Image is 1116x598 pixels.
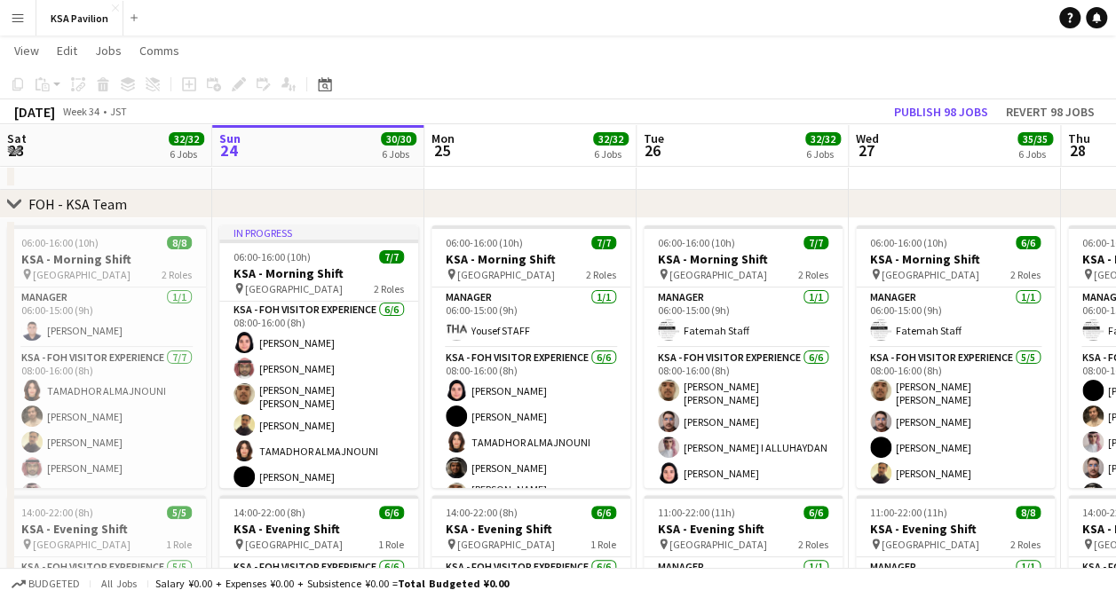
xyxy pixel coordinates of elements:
[374,282,404,295] span: 2 Roles
[1010,268,1041,281] span: 2 Roles
[644,225,843,488] div: 06:00-16:00 (10h)7/7KSA - Morning Shift [GEOGRAPHIC_DATA]2 RolesManager1/106:00-15:00 (9h)Fatemah...
[856,251,1055,267] h3: KSA - Morning Shift
[446,236,523,249] span: 06:00-16:00 (10h)
[14,43,39,59] span: View
[644,521,843,537] h3: KSA - Evening Shift
[590,538,616,551] span: 1 Role
[59,105,103,118] span: Week 34
[36,1,123,35] button: KSA Pavilion
[593,132,629,146] span: 32/32
[591,506,616,519] span: 6/6
[7,251,206,267] h3: KSA - Morning Shift
[110,105,127,118] div: JST
[1010,538,1041,551] span: 2 Roles
[644,287,843,348] app-card-role: Manager1/106:00-15:00 (9h)Fatemah Staff
[644,348,843,542] app-card-role: KSA - FOH Visitor Experience6/608:00-16:00 (8h)[PERSON_NAME] [PERSON_NAME][PERSON_NAME][PERSON_NA...
[7,348,206,563] app-card-role: KSA - FOH Visitor Experience7/708:00-16:00 (8h)TAMADHOR ALMAJNOUNI[PERSON_NAME][PERSON_NAME][PERS...
[1016,236,1041,249] span: 6/6
[669,268,767,281] span: [GEOGRAPHIC_DATA]
[21,506,93,519] span: 14:00-22:00 (8h)
[1016,506,1041,519] span: 8/8
[999,100,1102,123] button: Revert 98 jobs
[1065,140,1090,161] span: 28
[856,287,1055,348] app-card-role: Manager1/106:00-15:00 (9h)Fatemah Staff
[217,140,241,161] span: 24
[798,268,828,281] span: 2 Roles
[644,130,664,146] span: Tue
[132,39,186,62] a: Comms
[431,251,630,267] h3: KSA - Morning Shift
[233,506,305,519] span: 14:00-22:00 (8h)
[882,538,979,551] span: [GEOGRAPHIC_DATA]
[431,348,630,542] app-card-role: KSA - FOH Visitor Experience6/608:00-16:00 (8h)[PERSON_NAME][PERSON_NAME]TAMADHOR ALMAJNOUNI[PERS...
[167,236,192,249] span: 8/8
[379,506,404,519] span: 6/6
[245,538,343,551] span: [GEOGRAPHIC_DATA]
[669,538,767,551] span: [GEOGRAPHIC_DATA]
[170,147,203,161] div: 6 Jobs
[33,268,131,281] span: [GEOGRAPHIC_DATA]
[219,130,241,146] span: Sun
[219,300,418,494] app-card-role: KSA - FOH Visitor Experience6/608:00-16:00 (8h)[PERSON_NAME][PERSON_NAME][PERSON_NAME] [PERSON_NA...
[431,225,630,488] app-job-card: 06:00-16:00 (10h)7/7KSA - Morning Shift [GEOGRAPHIC_DATA]2 RolesManager1/106:00-15:00 (9h)Yousef ...
[658,236,735,249] span: 06:00-16:00 (10h)
[378,538,404,551] span: 1 Role
[33,538,131,551] span: [GEOGRAPHIC_DATA]
[870,506,947,519] span: 11:00-22:00 (11h)
[805,132,841,146] span: 32/32
[658,506,735,519] span: 11:00-22:00 (11h)
[803,236,828,249] span: 7/7
[219,225,418,488] app-job-card: In progress06:00-16:00 (10h)7/7KSA - Morning Shift [GEOGRAPHIC_DATA]2 RolesManager1/106:00-15:00 ...
[7,287,206,348] app-card-role: Manager1/106:00-15:00 (9h)[PERSON_NAME]
[431,287,630,348] app-card-role: Manager1/106:00-15:00 (9h)Yousef STAFF
[139,43,179,59] span: Comms
[457,268,555,281] span: [GEOGRAPHIC_DATA]
[4,140,27,161] span: 23
[95,43,122,59] span: Jobs
[57,43,77,59] span: Edit
[594,147,628,161] div: 6 Jobs
[21,236,99,249] span: 06:00-16:00 (10h)
[233,250,311,264] span: 06:00-16:00 (10h)
[9,574,83,594] button: Budgeted
[1068,130,1090,146] span: Thu
[169,132,204,146] span: 32/32
[14,103,55,121] div: [DATE]
[7,225,206,488] app-job-card: 06:00-16:00 (10h)8/8KSA - Morning Shift [GEOGRAPHIC_DATA]2 RolesManager1/106:00-15:00 (9h)[PERSON...
[1018,147,1052,161] div: 6 Jobs
[398,577,509,590] span: Total Budgeted ¥0.00
[162,268,192,281] span: 2 Roles
[382,147,416,161] div: 6 Jobs
[644,251,843,267] h3: KSA - Morning Shift
[856,130,879,146] span: Wed
[429,140,455,161] span: 25
[591,236,616,249] span: 7/7
[856,348,1055,516] app-card-role: KSA - FOH Visitor Experience5/508:00-16:00 (8h)[PERSON_NAME] [PERSON_NAME][PERSON_NAME][PERSON_NA...
[856,225,1055,488] div: 06:00-16:00 (10h)6/6KSA - Morning Shift [GEOGRAPHIC_DATA]2 RolesManager1/106:00-15:00 (9h)Fatemah...
[856,521,1055,537] h3: KSA - Evening Shift
[7,39,46,62] a: View
[50,39,84,62] a: Edit
[853,140,879,161] span: 27
[28,578,80,590] span: Budgeted
[167,506,192,519] span: 5/5
[7,521,206,537] h3: KSA - Evening Shift
[219,521,418,537] h3: KSA - Evening Shift
[870,236,947,249] span: 06:00-16:00 (10h)
[219,225,418,240] div: In progress
[882,268,979,281] span: [GEOGRAPHIC_DATA]
[245,282,343,295] span: [GEOGRAPHIC_DATA]
[98,577,140,590] span: All jobs
[7,130,27,146] span: Sat
[641,140,664,161] span: 26
[431,130,455,146] span: Mon
[446,506,518,519] span: 14:00-22:00 (8h)
[219,265,418,281] h3: KSA - Morning Shift
[88,39,129,62] a: Jobs
[586,268,616,281] span: 2 Roles
[155,577,509,590] div: Salary ¥0.00 + Expenses ¥0.00 + Subsistence ¥0.00 =
[381,132,416,146] span: 30/30
[28,195,127,213] div: FOH - KSA Team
